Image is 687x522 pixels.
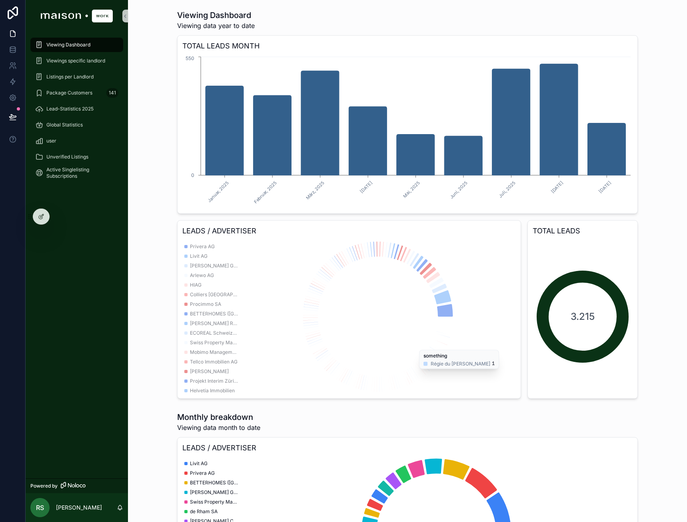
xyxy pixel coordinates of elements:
a: Unverified Listings [30,150,123,164]
tspan: 0 [191,172,194,178]
span: Helvetia Immobilien [190,387,235,394]
span: Viewings specific landlord [46,58,105,64]
span: ECOREAL Schweizerische Immobilien Anlagestiftung [190,330,238,336]
text: Juli, 2025 [497,180,516,199]
span: [PERSON_NAME] Real Estate GmbH [190,320,238,327]
span: Swiss Property Management AG [190,339,238,346]
span: Mobimo Management AG [190,349,238,355]
span: 3.215 [571,310,595,323]
span: Viewing data month to date [177,423,260,432]
span: [PERSON_NAME] Grundstücke AG [190,489,238,496]
a: Viewing Dashboard [30,38,123,52]
span: Powered by [30,483,58,489]
span: [PERSON_NAME] [190,368,229,375]
text: Februar, 2025 [253,180,278,205]
span: Viewing Dashboard [46,42,90,48]
span: RS [36,503,44,512]
a: Active Singlelisting Subscriptions [30,166,123,180]
h1: Viewing Dashboard [177,10,255,21]
a: Viewings specific landlord [30,54,123,68]
text: [DATE] [359,180,373,194]
span: Active Singlelisting Subscriptions [46,167,115,179]
text: Juni, 2025 [449,180,469,200]
text: Januar, 2025 [207,180,230,203]
span: de Rham SA [190,508,218,515]
span: user [46,138,56,144]
tspan: 550 [186,55,194,61]
a: Lead-Statistics 2025 [30,102,123,116]
span: Lead-Statistics 2025 [46,106,94,112]
h3: TOTAL LEADS [533,225,633,237]
h3: TOTAL LEADS MONTH [182,40,633,52]
span: Privera AG [190,470,215,476]
h3: LEADS / ADVERTISER [182,442,633,454]
span: [PERSON_NAME] Grundstücke AG [190,263,238,269]
h3: LEADS / ADVERTISER [182,225,516,237]
a: Package Customers141 [30,86,123,100]
span: Projekt Interim Zürich GmbH [190,378,238,384]
span: Procimmo SA [190,301,221,307]
p: [PERSON_NAME] [56,504,102,512]
div: chart [182,55,633,209]
text: [DATE] [598,180,612,194]
span: BETTERHOMES ([GEOGRAPHIC_DATA]) AG [190,480,238,486]
span: BETTERHOMES ([GEOGRAPHIC_DATA]) AG [190,311,238,317]
span: Arlewo AG [190,272,214,279]
a: Powered by [26,478,128,493]
div: scrollable content [26,32,128,191]
span: Viewing data year to date [177,21,255,30]
span: Colliers [GEOGRAPHIC_DATA] AG [190,291,238,298]
span: Swiss Property Management AG [190,499,238,505]
a: Global Statistics [30,118,123,132]
text: Mai, 2025 [402,180,421,199]
span: Tellco Immobilien AG [190,359,238,365]
span: Livit AG [190,460,208,467]
span: Package Customers [46,90,92,96]
text: März, 2025 [305,180,326,201]
text: [DATE] [550,180,564,194]
a: Listings per Landlord [30,70,123,84]
span: Unverified Listings [46,154,88,160]
span: Global Statistics [46,122,83,128]
span: Listings per Landlord [46,74,94,80]
span: HIAG [190,282,202,288]
img: App logo [41,10,113,22]
div: chart [182,240,516,394]
a: user [30,134,123,148]
div: 141 [106,88,118,98]
span: Privera AG [190,243,215,250]
h1: Monthly breakdown [177,412,260,423]
span: Livit AG [190,253,208,259]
